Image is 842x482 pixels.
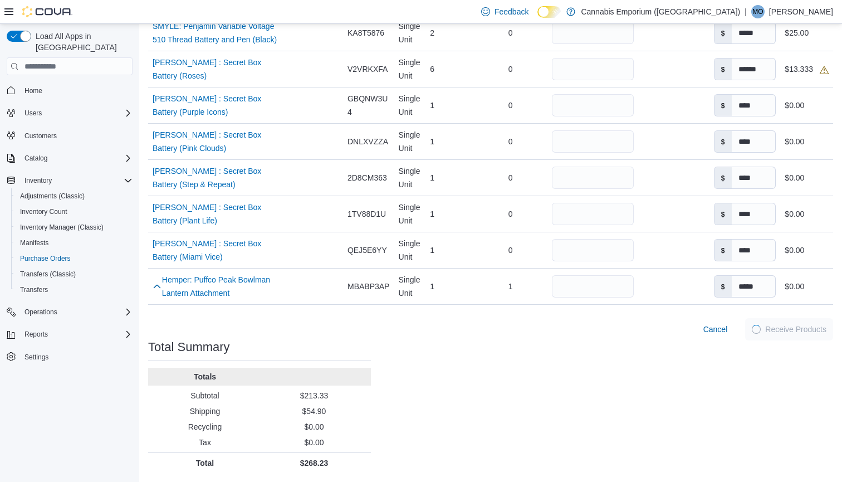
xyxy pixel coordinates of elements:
p: Shipping [153,406,257,417]
button: Inventory [2,173,137,188]
span: Inventory Count [20,207,67,216]
span: Inventory Count [16,205,133,218]
input: Dark Mode [537,6,561,18]
div: $0.00 [785,135,804,148]
p: $0.00 [262,421,366,432]
a: Transfers [16,283,52,296]
span: MO [752,5,763,18]
button: Customers [2,128,137,144]
p: Cannabis Emporium ([GEOGRAPHIC_DATA]) [581,5,740,18]
span: Manifests [20,238,48,247]
div: 1 [425,203,473,225]
button: Settings [2,349,137,365]
button: Operations [2,304,137,320]
div: 0 [473,167,547,189]
span: Transfers [20,285,48,294]
span: Reports [20,328,133,341]
div: $0.00 [785,171,804,184]
span: 1TV88D1U [347,207,386,221]
label: $ [714,131,732,152]
a: SMYLE: Penjamin Variable Voltage 510 Thread Battery and Pen (Black) [153,20,287,46]
a: [PERSON_NAME] : Secret Box Battery (Step & Repeat) [153,164,287,191]
span: Purchase Orders [20,254,71,263]
button: Reports [20,328,52,341]
div: 2 [425,22,473,44]
a: Inventory Manager (Classic) [16,221,108,234]
div: 0 [473,22,547,44]
button: Transfers [11,282,137,298]
span: Users [20,106,133,120]
p: $268.23 [262,457,366,469]
label: $ [714,95,732,116]
div: $25.00 [785,26,809,40]
button: Transfers (Classic) [11,266,137,282]
div: Single Unit [394,196,426,232]
div: 1 [425,94,473,116]
div: 0 [473,130,547,153]
div: 0 [473,239,547,261]
a: Transfers (Classic) [16,267,80,281]
span: V2VRKXFA [347,62,388,76]
div: Single Unit [394,160,426,196]
a: Home [20,84,47,98]
span: Reports [25,330,48,339]
span: Feedback [495,6,528,17]
div: $13.333 [785,62,829,76]
span: Transfers (Classic) [16,267,133,281]
span: Cancel [703,324,728,335]
span: GBQNW3U4 [347,92,390,119]
p: Recycling [153,421,257,432]
div: $0.00 [785,207,804,221]
button: Purchase Orders [11,251,137,266]
a: [PERSON_NAME] : Secret Box Battery (Plant Life) [153,201,287,227]
button: Home [2,82,137,98]
span: Settings [20,350,133,364]
div: 0 [473,58,547,80]
a: Adjustments (Classic) [16,189,89,203]
button: Users [2,105,137,121]
div: Single Unit [394,51,426,87]
div: 1 [425,239,473,261]
a: [PERSON_NAME] : Secret Box Battery (Purple Icons) [153,92,287,119]
span: KA8T5876 [347,26,384,40]
p: $54.90 [262,406,366,417]
a: Hemper: Puffco Peak Bowlman Lantern Attachment [162,273,287,300]
a: Settings [20,350,53,364]
p: [PERSON_NAME] [769,5,833,18]
span: Catalog [25,154,47,163]
span: Purchase Orders [16,252,133,265]
img: Cova [22,6,72,17]
button: LoadingReceive Products [745,318,833,340]
label: $ [714,167,732,188]
div: Single Unit [394,15,426,51]
span: Inventory Manager (Classic) [16,221,133,234]
span: Load All Apps in [GEOGRAPHIC_DATA] [31,31,133,53]
div: $0.00 [785,99,804,112]
div: 1 [473,275,547,298]
div: 1 [425,130,473,153]
div: Single Unit [394,124,426,159]
h3: Total Summary [148,340,230,354]
span: Transfers (Classic) [20,270,76,279]
p: $213.33 [262,390,366,401]
span: Inventory [20,174,133,187]
button: Catalog [20,152,52,165]
span: Inventory Manager (Classic) [20,223,104,232]
button: Operations [20,305,62,319]
span: Adjustments (Classic) [16,189,133,203]
div: 0 [473,203,547,225]
span: Transfers [16,283,133,296]
button: Catalog [2,150,137,166]
a: Inventory Count [16,205,72,218]
span: Loading [750,323,762,335]
button: Cancel [699,318,732,340]
label: $ [714,240,732,261]
p: Total [153,457,257,469]
label: $ [714,59,732,80]
span: Receive Products [765,324,826,335]
span: Inventory [25,176,52,185]
label: $ [714,22,732,43]
span: Operations [25,308,57,317]
button: Reports [2,327,137,342]
a: [PERSON_NAME] : Secret Box Battery (Pink Clouds) [153,128,287,155]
